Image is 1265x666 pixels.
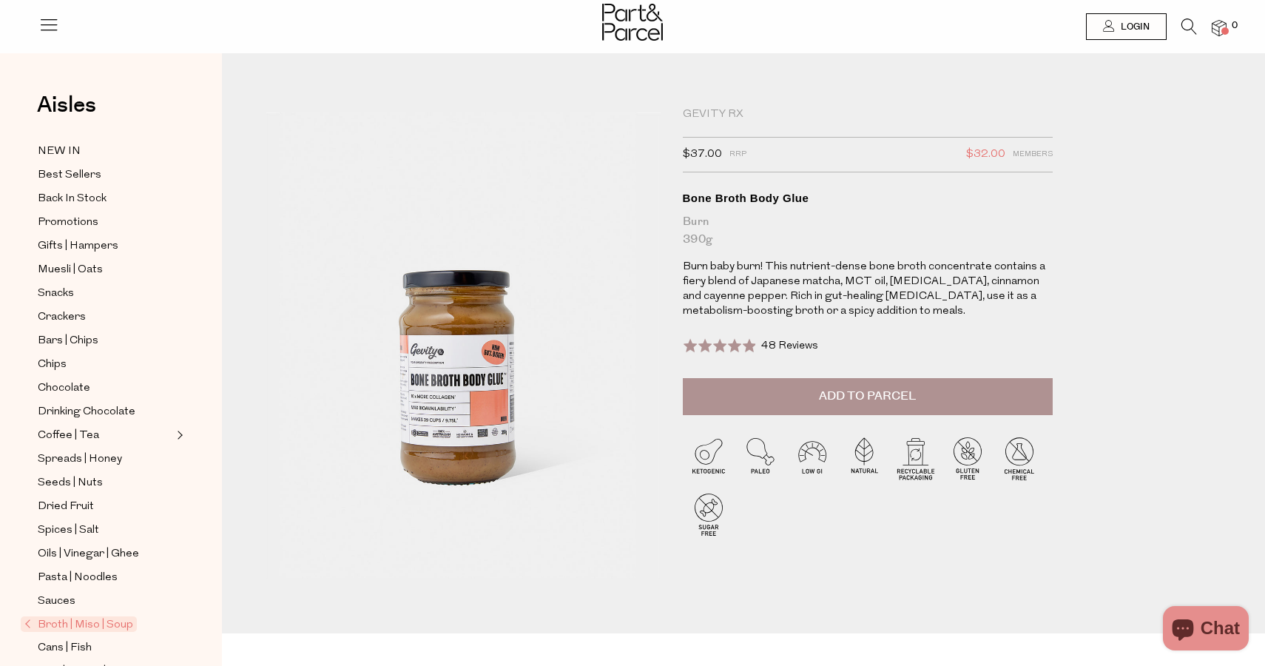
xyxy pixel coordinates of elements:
a: Cans | Fish [38,639,172,657]
a: Oils | Vinegar | Ghee [38,545,172,563]
img: P_P-ICONS-Live_Bec_V11_Low_Gi.svg [786,432,838,484]
div: Gevity RX [683,107,1053,122]
span: Back In Stock [38,190,107,208]
span: Members [1013,145,1053,164]
span: Seeds | Nuts [38,474,103,492]
img: P_P-ICONS-Live_Bec_V11_Gluten_Free.svg [942,432,994,484]
img: Part&Parcel [602,4,663,41]
span: Coffee | Tea [38,427,99,445]
a: Aisles [37,94,96,131]
img: P_P-ICONS-Live_Bec_V11_Natural.svg [838,432,890,484]
span: Dried Fruit [38,498,94,516]
span: Spreads | Honey [38,451,122,468]
img: P_P-ICONS-Live_Bec_V11_Paleo.svg [735,432,786,484]
div: Burn 390g [683,213,1053,249]
span: Sauces [38,593,75,610]
a: Promotions [38,213,172,232]
span: Spices | Salt [38,522,99,539]
a: Login [1086,13,1167,40]
span: Chocolate [38,380,90,397]
a: NEW IN [38,142,172,161]
div: Bone Broth Body Glue [683,191,1053,206]
span: Login [1117,21,1150,33]
span: Snacks [38,285,74,303]
span: $32.00 [966,145,1005,164]
span: Broth | Miso | Soup [21,616,137,632]
a: Broth | Miso | Soup [24,616,172,633]
a: Muesli | Oats [38,260,172,279]
a: Chocolate [38,379,172,397]
img: P_P-ICONS-Live_Bec_V11_Ketogenic.svg [683,432,735,484]
span: $37.00 [683,145,722,164]
span: Drinking Chocolate [38,403,135,421]
a: Back In Stock [38,189,172,208]
a: Drinking Chocolate [38,403,172,421]
a: Dried Fruit [38,497,172,516]
span: Gifts | Hampers [38,238,118,255]
span: Pasta | Noodles [38,569,118,587]
button: Add to Parcel [683,378,1053,415]
a: Gifts | Hampers [38,237,172,255]
a: Sauces [38,592,172,610]
a: Best Sellers [38,166,172,184]
inbox-online-store-chat: Shopify online store chat [1158,606,1253,654]
a: Seeds | Nuts [38,474,172,492]
p: Burn baby burn! This nutrient-dense bone broth concentrate contains a fiery blend of Japanese mat... [683,260,1053,319]
a: Crackers [38,308,172,326]
img: P_P-ICONS-Live_Bec_V11_Chemical_Free.svg [994,432,1045,484]
img: P_P-ICONS-Live_Bec_V11_Recyclable_Packaging.svg [890,432,942,484]
a: Coffee | Tea [38,426,172,445]
span: Best Sellers [38,166,101,184]
span: Cans | Fish [38,639,92,657]
span: Add to Parcel [819,388,916,405]
span: Muesli | Oats [38,261,103,279]
span: RRP [729,145,746,164]
span: NEW IN [38,143,81,161]
span: Chips [38,356,67,374]
span: Aisles [37,89,96,121]
a: Pasta | Noodles [38,568,172,587]
a: Chips [38,355,172,374]
span: 0 [1228,19,1241,33]
a: Snacks [38,284,172,303]
span: Oils | Vinegar | Ghee [38,545,139,563]
a: Bars | Chips [38,332,172,350]
img: P_P-ICONS-Live_Bec_V11_Sugar_Free.svg [683,488,735,540]
span: Bars | Chips [38,332,98,350]
span: Promotions [38,214,98,232]
a: Spices | Salt [38,521,172,539]
button: Expand/Collapse Coffee | Tea [173,426,183,444]
a: Spreads | Honey [38,450,172,468]
a: 0 [1212,20,1227,36]
span: Crackers [38,309,86,326]
span: 48 Reviews [761,340,818,351]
